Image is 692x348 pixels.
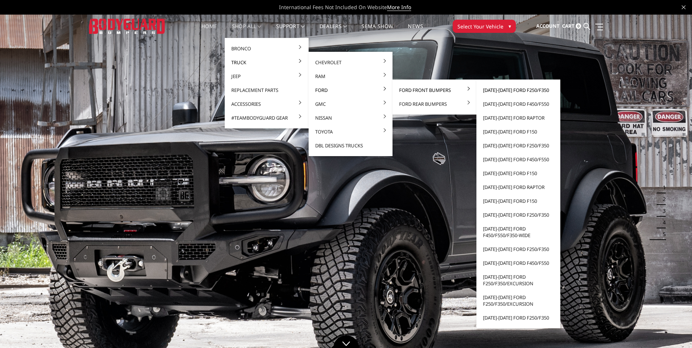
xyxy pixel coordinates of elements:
a: Dealers [320,24,347,38]
a: [DATE]-[DATE] Ford F150 [479,125,557,139]
a: [DATE]-[DATE] Ford F250/F350 [479,242,557,256]
a: Home [201,24,217,38]
a: Ram [312,69,390,83]
a: Bronco [228,42,306,55]
iframe: Chat Widget [656,313,692,348]
a: GMC [312,97,390,111]
a: Ford Front Bumpers [395,83,473,97]
a: [DATE]-[DATE] Ford F250/F350 [479,208,557,222]
a: Jeep [228,69,306,83]
a: Replacement Parts [228,83,306,97]
a: Accessories [228,97,306,111]
button: 1 of 5 [658,182,666,193]
a: shop all [232,24,262,38]
button: 4 of 5 [658,217,666,228]
a: Ford Rear Bumpers [395,97,473,111]
a: [DATE]-[DATE] Ford Raptor [479,180,557,194]
a: Chevrolet [312,55,390,69]
a: [DATE]-[DATE] Ford F450/F550 [479,152,557,166]
a: Toyota [312,125,390,139]
a: [DATE]-[DATE] Ford F450/F550 [479,97,557,111]
a: [DATE]-[DATE] Ford F450/F550 [479,256,557,270]
a: News [408,24,423,38]
button: 3 of 5 [658,205,666,217]
a: [DATE]-[DATE] Ford F450/F550/F350-wide [479,222,557,242]
a: [DATE]-[DATE] Ford F250/F350/Excursion [479,290,557,311]
a: [DATE]-[DATE] Ford F250/F350/Excursion [479,270,557,290]
span: Select Your Vehicle [457,23,503,30]
a: [DATE]-[DATE] Ford F150 [479,166,557,180]
a: More Info [387,4,411,11]
img: BODYGUARD BUMPERS [89,19,166,34]
button: 5 of 5 [658,228,666,240]
a: Click to Down [333,335,359,348]
a: [DATE]-[DATE] Ford F250/F350 [479,83,557,97]
a: DBL Designs Trucks [312,139,390,152]
a: Ford [312,83,390,97]
a: #TeamBodyguard Gear [228,111,306,125]
button: Select Your Vehicle [453,20,516,33]
a: Cart 0 [562,16,581,36]
span: Account [536,23,560,29]
span: Cart [562,23,575,29]
a: [DATE]-[DATE] Ford F150 [479,194,557,208]
span: ▾ [509,22,511,30]
a: Account [536,16,560,36]
button: 2 of 5 [658,193,666,205]
a: SEMA Show [362,24,393,38]
a: [DATE]-[DATE] Ford Raptor [479,111,557,125]
a: [DATE]-[DATE] Ford F250/F350 [479,139,557,152]
a: Nissan [312,111,390,125]
a: [DATE]-[DATE] Ford F250/F350 [479,311,557,325]
span: 0 [576,23,581,29]
a: Support [276,24,305,38]
a: Truck [228,55,306,69]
